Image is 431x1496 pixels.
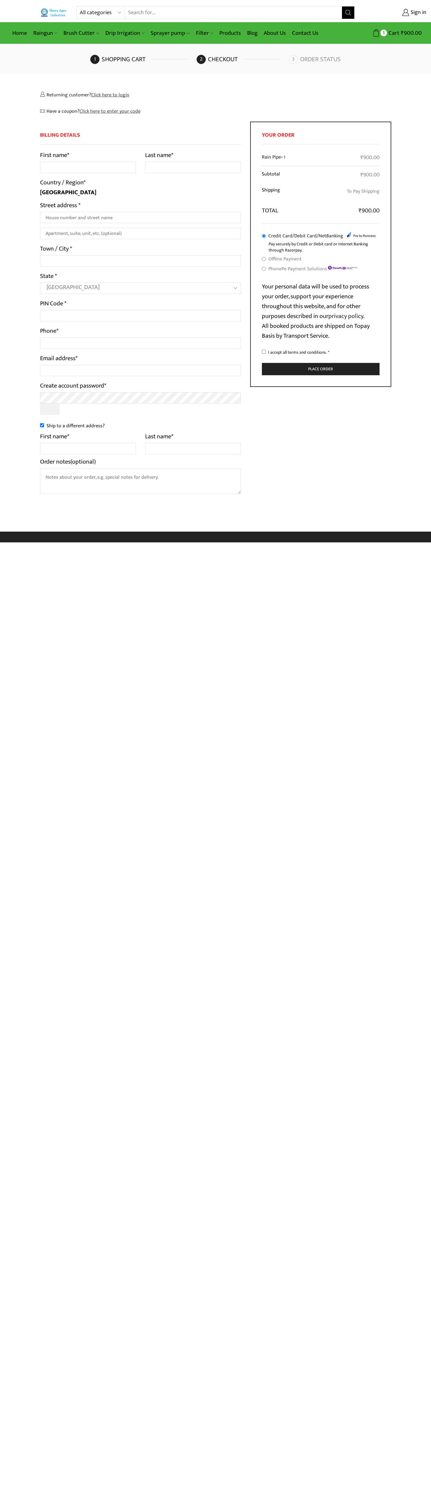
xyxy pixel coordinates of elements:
[328,349,329,356] abbr: required
[347,187,380,196] label: To Pay Shipping
[40,244,72,254] label: Town / City
[193,26,216,40] a: Filter
[40,150,69,160] label: First name
[40,299,67,308] label: PIN Code
[359,206,362,216] span: ₹
[40,187,96,198] strong: [GEOGRAPHIC_DATA]
[40,91,391,99] div: Returning customer?
[40,326,59,336] label: Phone
[30,26,60,40] a: Raingun
[268,255,302,263] label: Offline Payment
[125,6,342,19] input: Search for...
[40,381,106,391] label: Create account password
[289,26,322,40] a: Contact Us
[216,26,244,40] a: Products
[364,7,426,18] a: Sign in
[262,282,380,341] p: Your personal data will be used to process your order, support your experience throughout this we...
[262,363,380,376] button: Place order
[261,26,289,40] a: About Us
[268,231,378,240] label: Credit Card/Debit Card/NetBanking
[71,456,96,467] span: (optional)
[262,166,312,183] th: Subtotal
[380,30,387,36] span: 1
[360,153,380,162] bdi: 900.00
[79,107,140,115] a: Enter your coupon code
[40,353,78,363] label: Email address
[90,55,195,64] a: Shopping cart
[268,264,358,273] label: PhonePe Payment Solutions
[327,265,358,270] img: PhonePe Payment Solutions
[262,150,312,166] td: Rain Pipe
[40,108,391,115] div: Have a coupon?
[47,283,223,292] span: Maharashtra
[361,27,422,39] a: 1 Cart ₹900.00
[145,432,173,441] label: Last name
[40,404,60,415] button: Show password
[244,26,261,40] a: Blog
[387,29,399,37] span: Cart
[360,170,363,179] span: ₹
[148,26,193,40] a: Sprayer pump
[40,283,241,294] span: State
[345,231,376,239] img: Credit Card/Debit Card/NetBanking
[40,212,241,223] input: House number and street name
[401,28,404,38] span: ₹
[40,131,80,140] span: Billing Details
[40,423,44,427] input: Ship to a different address?
[268,349,327,356] span: I accept all terms and conditions.
[40,228,241,239] input: Apartment, suite, unit, etc. (optional)
[281,154,285,161] strong: × 1
[60,26,102,40] a: Brush Cutter
[47,422,105,430] span: Ship to a different address?
[409,9,426,17] span: Sign in
[40,200,80,210] label: Street address
[40,457,96,467] label: Order notes
[102,26,148,40] a: Drip Irrigation
[262,183,312,202] th: Shipping
[262,131,295,140] span: Your order
[40,178,86,187] label: Country / Region
[262,350,266,354] input: I accept all terms and conditions. *
[91,91,129,99] a: Click here to login
[145,150,173,160] label: Last name
[342,6,354,19] button: Search button
[40,432,69,441] label: First name
[328,311,363,321] a: privacy policy
[269,241,380,253] p: Pay securely by Credit or Debit card or Internet Banking through Razorpay.
[359,206,380,216] bdi: 900.00
[401,28,422,38] bdi: 900.00
[9,26,30,40] a: Home
[360,170,380,179] bdi: 900.00
[360,153,363,162] span: ₹
[40,271,57,281] label: State
[262,202,312,215] th: Total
